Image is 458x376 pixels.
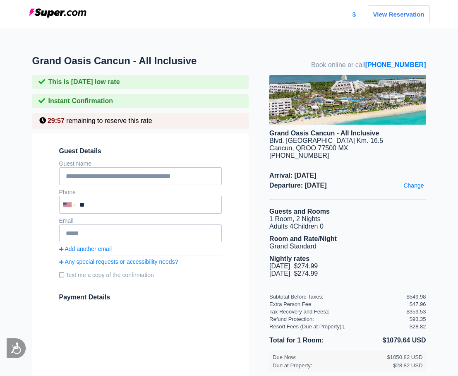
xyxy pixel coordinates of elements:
[410,301,426,307] div: $47.96
[348,335,426,346] li: $1079.64 USD
[269,223,426,230] li: Adults 4
[387,354,423,360] div: $1050.82 USD
[269,323,410,330] div: Resort Fees (Due at Property):
[401,180,426,191] a: Change
[352,11,356,18] a: $
[269,335,348,346] li: Total for 1 Room:
[407,309,426,315] div: $359.53
[269,301,406,307] div: Extra Person Fee
[269,294,406,300] div: Subtotal Before Taxes:
[410,316,426,322] div: $93.35
[269,75,426,125] img: hotel image
[269,270,318,277] span: [DATE] $274.99
[269,309,406,315] div: Tax Recovery and Fees:
[296,145,316,152] span: QROO
[269,263,318,270] span: [DATE] $274.99
[273,354,387,360] div: Due Now:
[269,243,426,250] li: Grand Standard
[59,246,222,252] a: Add another email
[60,197,77,213] div: United States: +1
[365,61,426,68] a: [PHONE_NUMBER]
[269,235,337,242] b: Room and Rate/Night
[59,217,74,224] label: Email
[59,294,110,301] span: Payment Details
[410,323,426,330] div: $28.82
[48,117,65,124] span: 29:57
[59,268,222,282] label: Text me a copy of the confirmation
[273,362,387,369] div: Due at Property:
[32,75,249,89] div: This is [DATE] low rate
[269,137,426,145] div: Blvd. [GEOGRAPHIC_DATA] Km. 16.5
[29,8,86,18] img: supercom_logo.png
[66,117,152,124] span: remaining to reserve this rate
[318,145,337,152] span: 77500
[32,55,290,67] h1: Grand Oasis Cancun - All Inclusive
[368,5,430,23] a: View Reservation
[59,258,222,265] a: Any special requests or accessibility needs?
[269,152,426,159] div: [PHONE_NUMBER]
[59,160,92,167] label: Guest Name
[59,147,222,155] span: Guest Details
[32,94,249,108] div: Instant Confirmation
[269,255,309,262] b: Nightly rates
[269,130,426,137] div: Grand Oasis Cancun - All Inclusive
[269,172,426,179] span: Arrival: [DATE]
[269,145,294,152] span: Cancun,
[338,145,348,152] span: MX
[269,182,426,189] span: Departure: [DATE]
[269,316,410,322] div: Refund Protection:
[59,189,76,195] label: Phone
[407,294,426,300] div: $549.98
[311,61,426,69] span: Book online or call
[269,208,330,215] b: Guests and Rooms
[293,223,324,230] span: Children 0
[393,362,422,369] div: $28.82 USD
[269,215,426,223] li: 1 Room, 2 Nights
